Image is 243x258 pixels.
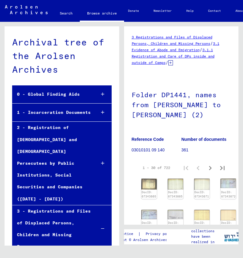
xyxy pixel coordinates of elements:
[142,221,156,229] a: DocID: 67343674
[194,221,209,229] a: DocID: 67343693
[12,88,91,100] div: 0 - Global Finding Aids
[180,162,192,174] button: First page
[80,6,124,22] a: Browse archive
[132,35,212,46] a: 3 Registrations and Files of Displaced Persons, Children and Missing Persons
[5,5,48,14] img: Arolsen_neg.svg
[168,179,183,190] img: 002.jpg
[12,205,91,253] div: 3 - Registrations and Files of Displaced Persons, Children and Missing Persons
[12,107,91,118] div: 1 - Incarceration Documents
[108,237,183,243] p: Copyright © Arolsen Archives, 2021
[221,190,236,198] a: DocID: 67343672
[181,137,227,142] b: Number of documents
[168,221,183,229] a: DocID: 67343674
[221,179,236,188] img: 001.jpg
[210,41,213,46] span: /
[12,122,91,205] div: 2 - Registration of [DEMOGRAPHIC_DATA] and [DEMOGRAPHIC_DATA] Persecutees by Public Institutions,...
[194,210,210,220] img: 001.jpg
[221,210,236,220] img: 002.jpg
[201,4,228,18] a: Contact
[179,4,201,18] a: Help
[146,4,179,18] a: Newsletter
[141,179,157,190] img: 001.jpg
[108,231,183,237] div: |
[191,234,224,256] p: have been realized in partnership with
[181,147,231,153] p: 361
[12,35,112,76] div: Archival tree of the Arolsen Archives
[141,210,157,219] img: 001.jpg
[220,229,243,244] img: yv_logo.png
[200,47,202,52] span: /
[166,60,168,65] span: /
[132,48,214,65] a: 3.1.1 Registration and Care of DPs inside and outside of Camps
[204,162,216,174] button: Next page
[221,221,236,229] a: DocID: 67343693
[132,81,231,127] h1: Folder DP1441, names from [PERSON_NAME] to [PERSON_NAME] (2)
[194,179,210,190] img: 002.jpg
[192,162,204,174] button: Previous page
[132,137,164,142] b: Reference Code
[132,147,181,153] p: 03010101 09 140
[121,4,146,18] a: Donate
[194,190,209,198] a: DocID: 67343671
[168,190,183,198] a: DocID: 67343665
[142,190,156,198] a: DocID: 67343665
[216,162,228,174] button: Last page
[52,6,80,21] a: Search
[168,210,183,219] img: 002.jpg
[141,231,183,237] a: Privacy policy
[143,165,170,170] div: 1 – 30 of 722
